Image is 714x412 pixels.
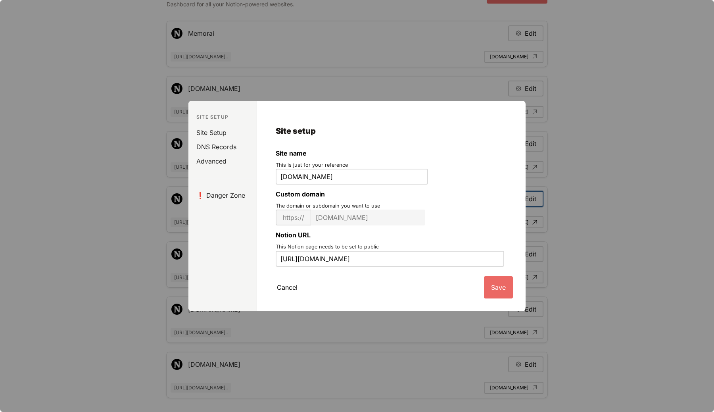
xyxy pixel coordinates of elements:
[192,140,257,154] a: DNS Records
[276,148,507,158] label: Site name
[276,126,507,136] h4: Site setup
[276,251,504,267] input: https://www.notion.so/Your-Notion-Page-cb4c63bacd7d420795b7c632d0774a71
[276,230,507,240] label: Notion URL
[276,243,507,250] p: This Notion page needs to be set to public
[270,276,305,298] button: Cancel
[311,210,425,225] input: yourwebsite.com
[192,154,257,168] a: Advanced
[276,161,507,169] p: This is just for your reference
[192,188,257,202] a: ❗️ Danger Zone
[484,276,513,298] button: Save
[276,189,507,199] label: Custom domain
[276,202,507,210] p: The domain or subdomain you want to use
[192,125,257,140] a: Site Setup
[188,114,257,121] p: Site Setup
